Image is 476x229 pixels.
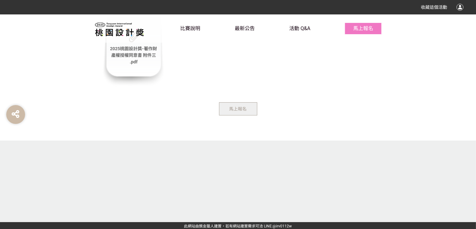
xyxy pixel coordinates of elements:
[219,102,257,115] button: 馬上報名
[81,141,395,222] img: 2025桃園設計獎
[235,14,255,43] a: 最新公告
[229,106,247,111] span: 馬上報名
[180,25,201,31] span: 比賽說明
[344,22,382,35] button: 馬上報名
[184,224,256,228] a: 此網站由獎金獵人建置，若有網站建置需求
[184,224,292,228] span: 可洽 LINE:
[289,14,310,43] a: 活動 Q&A
[273,224,292,228] a: @irv0112w
[235,25,255,31] span: 最新公告
[353,25,373,31] span: 馬上報名
[94,21,144,37] img: 2025桃園設計獎
[180,14,201,43] a: 比賽說明
[289,25,310,31] span: 活動 Q&A
[421,5,447,10] span: 收藏這個活動
[110,46,157,64] a: 2025桃園設計獎-著作財產權授權同意書 附件三 .pdf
